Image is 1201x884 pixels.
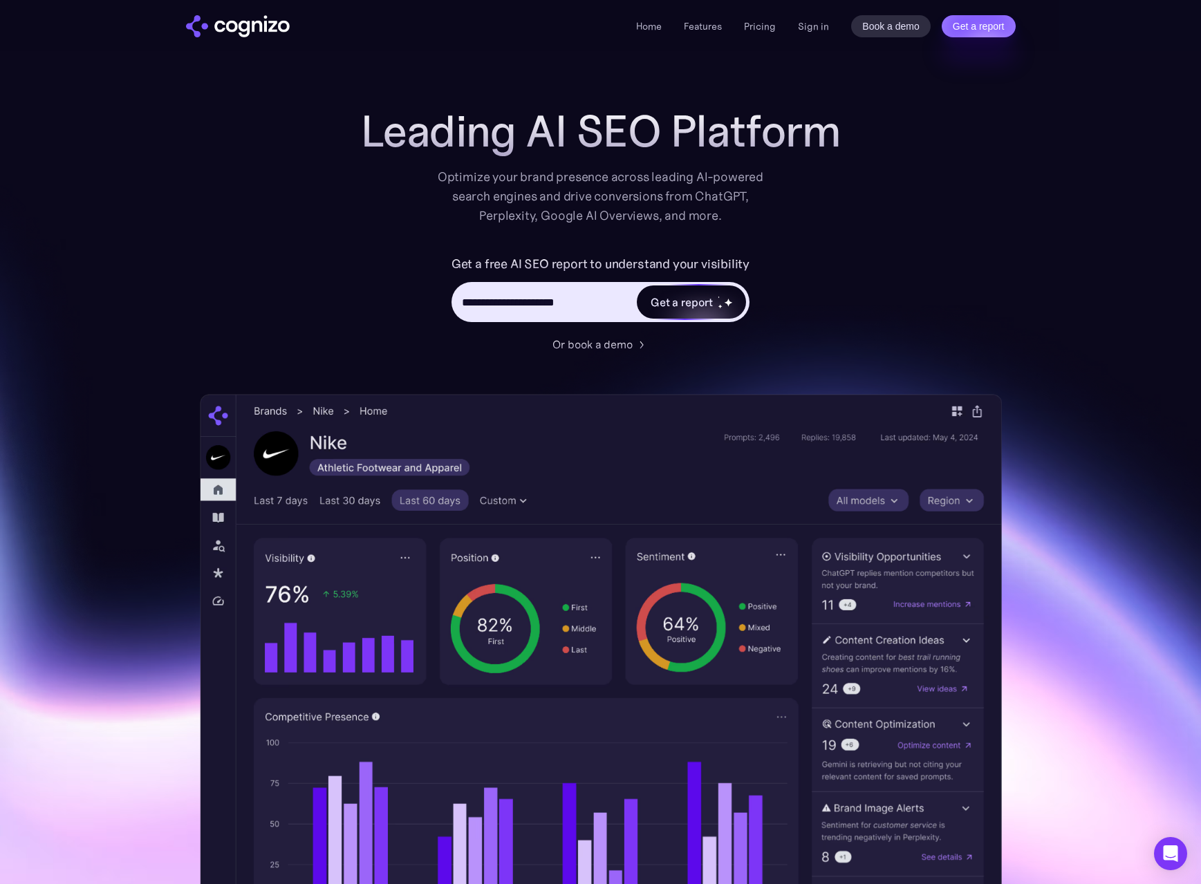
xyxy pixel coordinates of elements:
[451,253,750,275] label: Get a free AI SEO report to understand your visibility
[1154,837,1187,870] div: Open Intercom Messenger
[636,20,662,32] a: Home
[724,298,733,307] img: star
[361,106,841,156] h1: Leading AI SEO Platform
[552,336,649,352] a: Or book a demo
[718,304,723,309] img: star
[851,15,931,37] a: Book a demo
[186,15,290,37] img: cognizo logo
[684,20,722,32] a: Features
[942,15,1016,37] a: Get a report
[552,336,633,352] div: Or book a demo
[744,20,776,32] a: Pricing
[635,284,747,320] a: Get a reportstarstarstar
[431,167,771,225] div: Optimize your brand presence across leading AI-powered search engines and drive conversions from ...
[798,18,829,35] a: Sign in
[451,253,750,329] form: Hero URL Input Form
[186,15,290,37] a: home
[718,296,720,298] img: star
[651,294,713,310] div: Get a report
